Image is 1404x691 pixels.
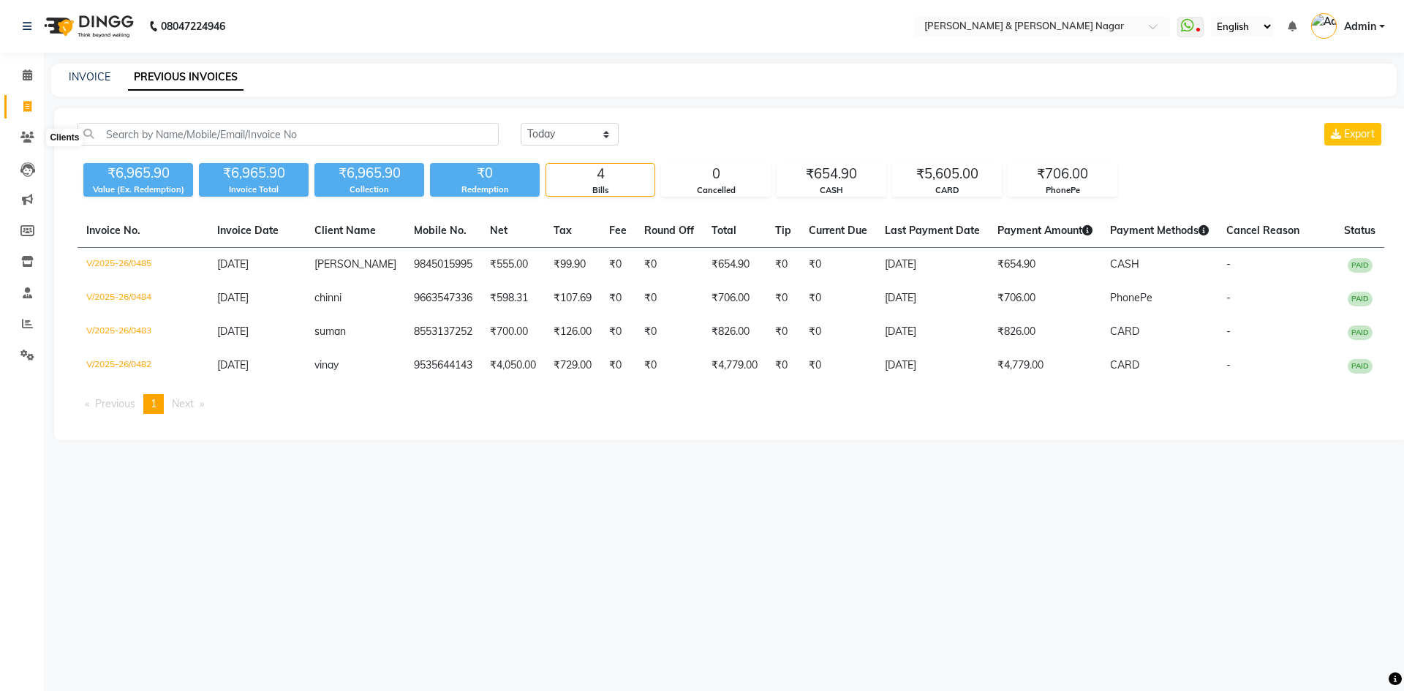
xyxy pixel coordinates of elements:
[800,315,876,349] td: ₹0
[545,248,600,282] td: ₹99.90
[78,349,208,382] td: V/2025-26/0482
[481,248,545,282] td: ₹555.00
[78,248,208,282] td: V/2025-26/0485
[405,248,481,282] td: 9845015995
[600,248,635,282] td: ₹0
[1344,19,1376,34] span: Admin
[314,325,346,338] span: suman
[893,164,1001,184] div: ₹5,605.00
[777,164,886,184] div: ₹654.90
[37,6,137,47] img: logo
[600,282,635,315] td: ₹0
[86,224,140,237] span: Invoice No.
[405,282,481,315] td: 9663547336
[876,248,989,282] td: [DATE]
[546,184,654,197] div: Bills
[217,257,249,271] span: [DATE]
[217,224,279,237] span: Invoice Date
[151,397,156,410] span: 1
[314,163,424,184] div: ₹6,965.90
[635,248,703,282] td: ₹0
[876,315,989,349] td: [DATE]
[989,282,1101,315] td: ₹706.00
[1226,358,1231,371] span: -
[609,224,627,237] span: Fee
[430,163,540,184] div: ₹0
[989,349,1101,382] td: ₹4,779.00
[217,291,249,304] span: [DATE]
[1344,127,1375,140] span: Export
[1348,359,1373,374] span: PAID
[989,315,1101,349] td: ₹826.00
[1311,13,1337,39] img: Admin
[893,184,1001,197] div: CARD
[1344,224,1375,237] span: Status
[217,358,249,371] span: [DATE]
[1324,123,1381,146] button: Export
[69,70,110,83] a: INVOICE
[766,282,800,315] td: ₹0
[128,64,244,91] a: PREVIOUS INVOICES
[314,291,341,304] span: chinni
[199,184,309,196] div: Invoice Total
[481,315,545,349] td: ₹700.00
[703,349,766,382] td: ₹4,779.00
[703,248,766,282] td: ₹654.90
[777,184,886,197] div: CASH
[199,163,309,184] div: ₹6,965.90
[600,315,635,349] td: ₹0
[703,315,766,349] td: ₹826.00
[662,164,770,184] div: 0
[83,163,193,184] div: ₹6,965.90
[766,349,800,382] td: ₹0
[1226,291,1231,304] span: -
[876,349,989,382] td: [DATE]
[554,224,572,237] span: Tax
[314,224,376,237] span: Client Name
[1008,164,1117,184] div: ₹706.00
[95,397,135,410] span: Previous
[635,282,703,315] td: ₹0
[635,315,703,349] td: ₹0
[314,257,396,271] span: [PERSON_NAME]
[1008,184,1117,197] div: PhonePe
[217,325,249,338] span: [DATE]
[78,282,208,315] td: V/2025-26/0484
[876,282,989,315] td: [DATE]
[635,349,703,382] td: ₹0
[78,315,208,349] td: V/2025-26/0483
[775,224,791,237] span: Tip
[662,184,770,197] div: Cancelled
[1348,325,1373,340] span: PAID
[1110,358,1139,371] span: CARD
[490,224,507,237] span: Net
[712,224,736,237] span: Total
[545,349,600,382] td: ₹729.00
[481,282,545,315] td: ₹598.31
[481,349,545,382] td: ₹4,050.00
[809,224,867,237] span: Current Due
[546,164,654,184] div: 4
[46,129,83,146] div: Clients
[766,248,800,282] td: ₹0
[78,123,499,146] input: Search by Name/Mobile/Email/Invoice No
[885,224,980,237] span: Last Payment Date
[703,282,766,315] td: ₹706.00
[430,184,540,196] div: Redemption
[405,349,481,382] td: 9535644143
[78,394,1384,414] nav: Pagination
[314,184,424,196] div: Collection
[1226,257,1231,271] span: -
[1110,224,1209,237] span: Payment Methods
[800,282,876,315] td: ₹0
[1110,325,1139,338] span: CARD
[800,349,876,382] td: ₹0
[414,224,467,237] span: Mobile No.
[997,224,1092,237] span: Payment Amount
[766,315,800,349] td: ₹0
[1226,224,1299,237] span: Cancel Reason
[1110,291,1152,304] span: PhonePe
[161,6,225,47] b: 08047224946
[172,397,194,410] span: Next
[314,358,339,371] span: vinay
